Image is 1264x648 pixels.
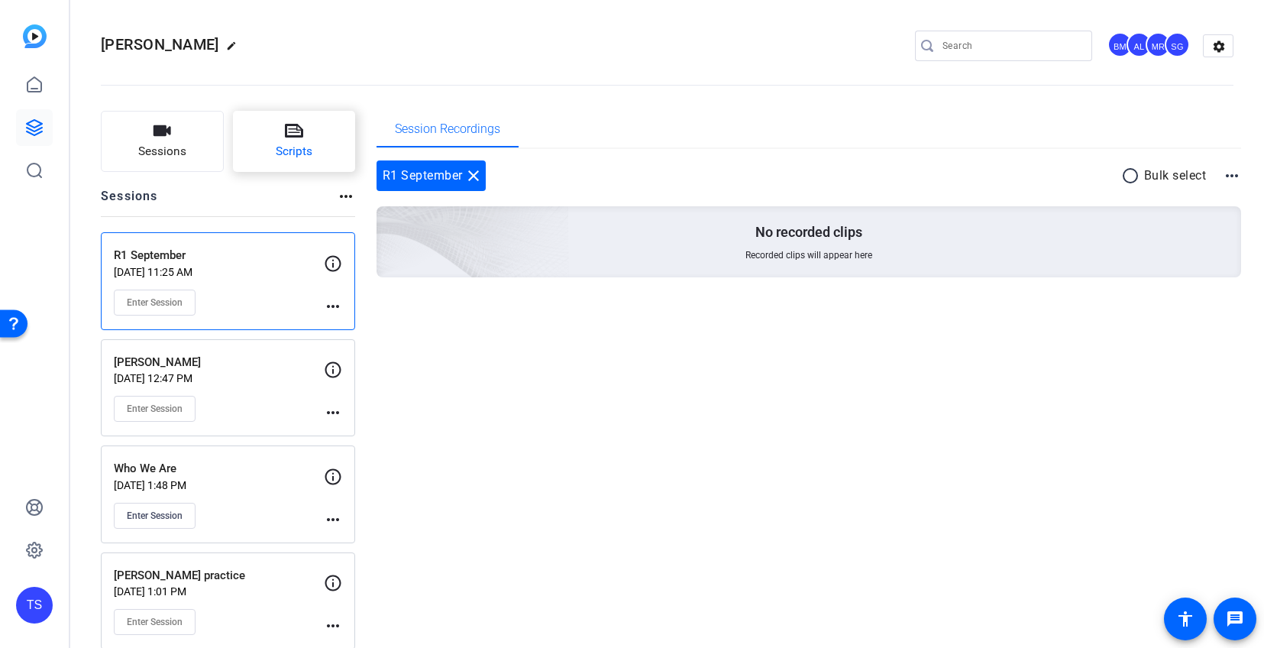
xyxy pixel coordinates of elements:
[16,587,53,624] div: TS
[1165,32,1190,57] div: SG
[138,143,186,160] span: Sessions
[1121,167,1144,185] mat-icon: radio_button_unchecked
[464,167,483,185] mat-icon: close
[337,187,355,206] mat-icon: more_horiz
[127,510,183,522] span: Enter Session
[114,567,324,585] p: [PERSON_NAME] practice
[114,354,324,371] p: [PERSON_NAME]
[324,510,342,529] mat-icon: more_horiz
[114,290,196,316] button: Enter Session
[1107,32,1133,57] div: BM
[1226,610,1244,628] mat-icon: message
[1127,32,1152,57] div: AL
[114,247,324,264] p: R1 September
[233,111,356,172] button: Scripts
[23,24,47,48] img: blue-gradient.svg
[1107,32,1134,59] ngx-avatar: Betsy Mugavero
[127,403,183,415] span: Enter Session
[114,609,196,635] button: Enter Session
[395,123,500,135] span: Session Recordings
[114,266,324,278] p: [DATE] 11:25 AM
[1176,610,1194,628] mat-icon: accessibility
[324,403,342,422] mat-icon: more_horiz
[1223,167,1241,185] mat-icon: more_horiz
[205,55,570,387] img: embarkstudio-empty-session.png
[114,396,196,422] button: Enter Session
[101,187,158,216] h2: Sessions
[114,479,324,491] p: [DATE] 1:48 PM
[127,616,183,628] span: Enter Session
[1165,32,1191,59] ngx-avatar: Sharon Gottula
[942,37,1080,55] input: Search
[1144,167,1207,185] p: Bulk select
[1146,32,1172,59] ngx-avatar: Molly Roland
[377,160,486,191] div: R1 September
[226,40,244,59] mat-icon: edit
[114,460,324,478] p: Who We Are
[324,297,342,316] mat-icon: more_horiz
[114,372,324,384] p: [DATE] 12:47 PM
[114,585,324,598] p: [DATE] 1:01 PM
[745,249,872,261] span: Recorded clips will appear here
[114,503,196,529] button: Enter Session
[101,111,224,172] button: Sessions
[101,35,218,53] span: [PERSON_NAME]
[1204,35,1234,58] mat-icon: settings
[1127,32,1153,59] ngx-avatar: Audrey Lee
[755,223,862,241] p: No recorded clips
[1146,32,1171,57] div: MR
[276,143,312,160] span: Scripts
[324,617,342,635] mat-icon: more_horiz
[127,296,183,309] span: Enter Session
